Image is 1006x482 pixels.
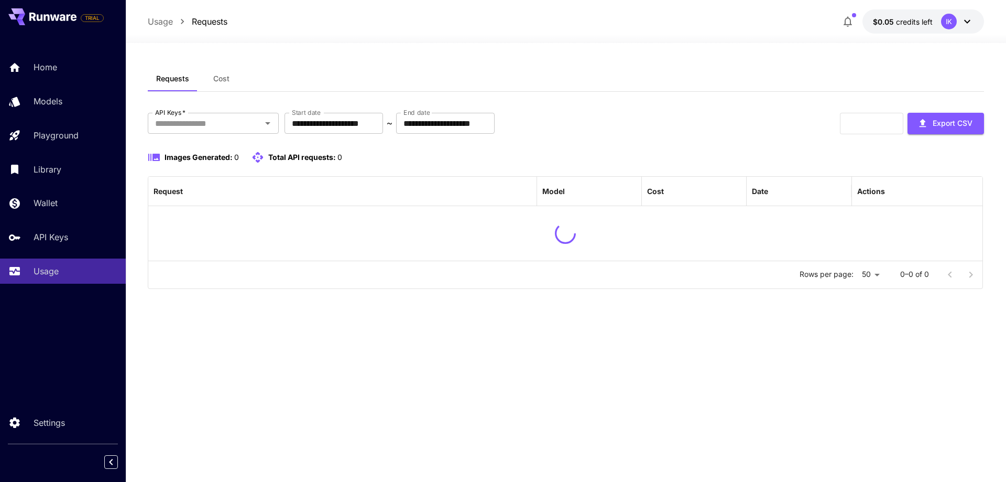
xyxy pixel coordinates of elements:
[34,231,68,243] p: API Keys
[81,12,104,24] span: Add your payment card to enable full platform functionality.
[873,17,896,26] span: $0.05
[752,187,768,196] div: Date
[34,197,58,209] p: Wallet
[268,153,336,162] span: Total API requests:
[857,187,885,196] div: Actions
[647,187,664,196] div: Cost
[542,187,565,196] div: Model
[148,15,227,28] nav: breadcrumb
[800,269,854,280] p: Rows per page:
[900,269,929,280] p: 0–0 of 0
[907,113,984,134] button: Export CSV
[104,455,118,469] button: Collapse sidebar
[941,14,957,29] div: IK
[165,153,233,162] span: Images Generated:
[873,16,933,27] div: $0.0458
[155,108,185,117] label: API Keys
[148,15,173,28] a: Usage
[292,108,321,117] label: Start date
[156,74,189,83] span: Requests
[154,187,183,196] div: Request
[862,9,984,34] button: $0.0458IK
[81,14,103,22] span: TRIAL
[112,453,126,472] div: Collapse sidebar
[896,17,933,26] span: credits left
[34,265,59,277] p: Usage
[234,153,239,162] span: 0
[858,267,883,282] div: 50
[34,129,79,142] p: Playground
[213,74,229,83] span: Cost
[34,416,65,429] p: Settings
[34,163,61,176] p: Library
[387,117,392,130] p: ~
[34,95,62,108] p: Models
[403,108,430,117] label: End date
[337,153,342,162] span: 0
[260,116,275,131] button: Open
[192,15,227,28] a: Requests
[34,61,57,73] p: Home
